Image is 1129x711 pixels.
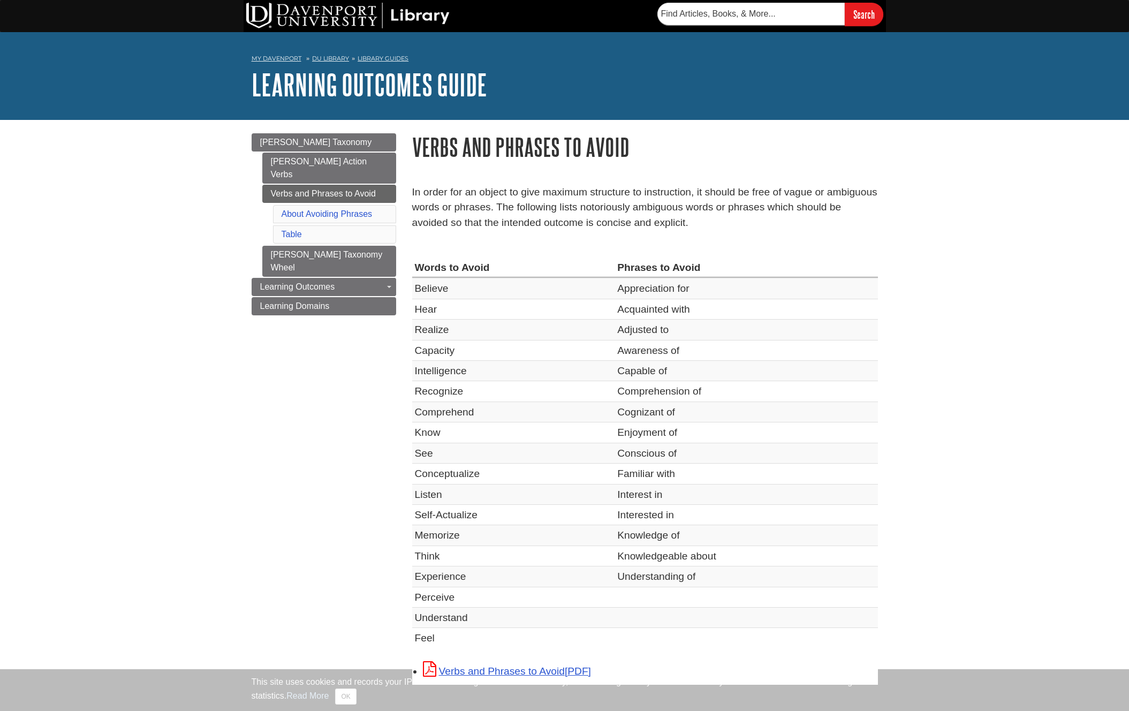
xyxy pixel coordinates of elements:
span: Learning Outcomes [260,282,335,291]
span: Learning Domains [260,301,330,311]
input: Search [845,3,883,26]
th: Words to Avoid [412,258,615,278]
td: Adjusted to [615,320,877,340]
td: Recognize [412,381,615,402]
td: Comprehend [412,402,615,422]
div: This site uses cookies and records your IP address for usage statistics. Additionally, we use Goo... [252,676,878,705]
span: [PERSON_NAME] Taxonomy [260,138,372,147]
a: [PERSON_NAME] Taxonomy Wheel [262,246,396,277]
td: Listen [412,484,615,504]
img: DU Library [246,3,450,28]
td: Acquainted with [615,299,877,319]
a: Verbs and Phrases to Avoid [262,185,396,203]
td: Self-Actualize [412,504,615,525]
td: Familiar with [615,464,877,484]
th: Phrases to Avoid [615,258,877,278]
a: Read More [286,691,329,700]
td: Understanding of [615,566,877,587]
a: My Davenport [252,54,301,63]
td: Interest in [615,484,877,504]
td: Awareness of [615,340,877,360]
td: Knowledgeable about [615,546,877,566]
td: Hear [412,299,615,319]
td: Conscious of [615,443,877,463]
td: Realize [412,320,615,340]
td: Understand [412,608,615,628]
button: Close [335,689,356,705]
a: Table [282,230,302,239]
td: See [412,443,615,463]
td: Cognizant of [615,402,877,422]
td: Capable of [615,361,877,381]
td: Appreciation for [615,278,877,299]
td: Think [412,546,615,566]
h1: Verbs and Phrases to Avoid [412,133,878,161]
div: Guide Page Menu [252,133,396,315]
a: DU Library [312,55,349,62]
a: Learning Outcomes Guide [252,68,487,101]
td: Believe [412,278,615,299]
td: Conceptualize [412,464,615,484]
a: Link opens in new window [423,665,591,677]
td: Intelligence [412,361,615,381]
a: [PERSON_NAME] Action Verbs [262,153,396,184]
a: Learning Domains [252,297,396,315]
td: Comprehension of [615,381,877,402]
td: Capacity [412,340,615,360]
td: Enjoyment of [615,422,877,443]
td: Memorize [412,525,615,546]
a: Library Guides [358,55,408,62]
td: Knowledge of [615,525,877,546]
input: Find Articles, Books, & More... [657,3,845,25]
nav: breadcrumb [252,51,878,69]
form: Searches DU Library's articles, books, and more [657,3,883,26]
td: Know [412,422,615,443]
a: About Avoiding Phrases [282,209,373,218]
td: Experience [412,566,615,587]
p: In order for an object to give maximum structure to instruction, it should be free of vague or am... [412,185,878,231]
td: Interested in [615,504,877,525]
td: Feel [412,628,615,648]
a: Learning Outcomes [252,278,396,296]
td: Perceive [412,587,615,607]
a: [PERSON_NAME] Taxonomy [252,133,396,152]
